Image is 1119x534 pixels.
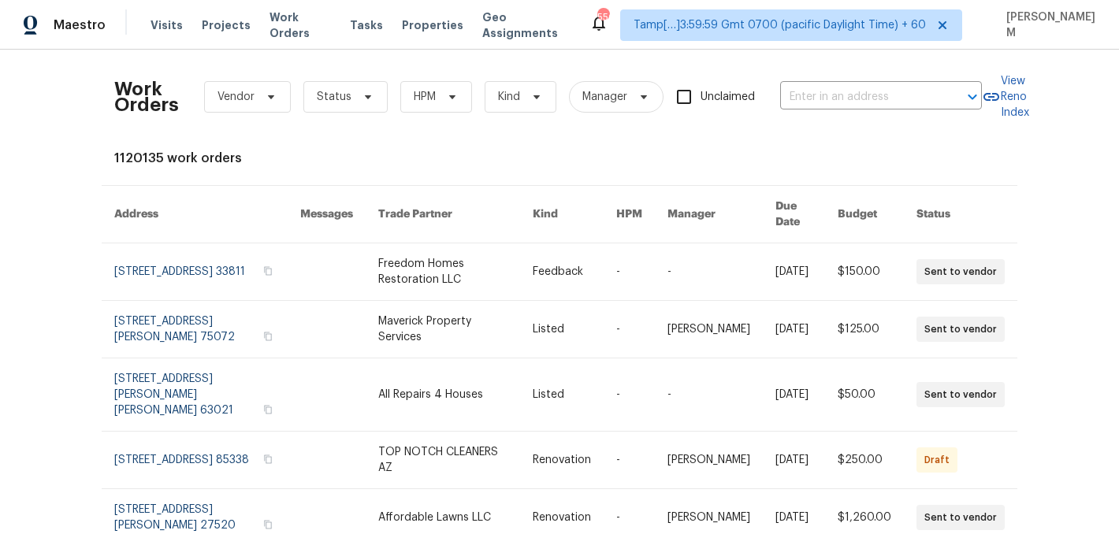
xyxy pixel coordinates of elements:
[482,9,571,41] span: Geo Assignments
[655,186,763,243] th: Manager
[54,17,106,33] span: Maestro
[634,17,926,33] span: Tamp[…]3:59:59 Gmt 0700 (pacific Daylight Time) + 60
[261,264,275,278] button: Copy Address
[288,186,366,243] th: Messages
[414,89,436,105] span: HPM
[317,89,351,105] span: Status
[520,301,604,358] td: Listed
[366,186,520,243] th: Trade Partner
[825,186,904,243] th: Budget
[114,150,1005,166] div: 1120135 work orders
[763,186,825,243] th: Due Date
[904,186,1017,243] th: Status
[366,301,520,358] td: Maverick Property Services
[701,89,755,106] span: Unclaimed
[261,402,275,417] button: Copy Address
[655,301,763,358] td: [PERSON_NAME]
[366,243,520,301] td: Freedom Homes Restoration LLC
[350,20,383,31] span: Tasks
[261,452,275,466] button: Copy Address
[261,329,275,343] button: Copy Address
[498,89,520,105] span: Kind
[520,186,604,243] th: Kind
[604,358,655,432] td: -
[114,81,179,113] h2: Work Orders
[261,517,275,532] button: Copy Address
[597,9,608,25] div: 556
[604,186,655,243] th: HPM
[366,432,520,489] td: TOP NOTCH CLEANERS AZ
[520,243,604,301] td: Feedback
[102,186,288,243] th: Address
[655,432,763,489] td: [PERSON_NAME]
[202,17,251,33] span: Projects
[520,432,604,489] td: Renovation
[604,301,655,358] td: -
[270,9,331,41] span: Work Orders
[402,17,463,33] span: Properties
[366,358,520,432] td: All Repairs 4 Houses
[961,86,983,108] button: Open
[604,243,655,301] td: -
[1000,9,1095,41] span: [PERSON_NAME] M
[604,432,655,489] td: -
[582,89,627,105] span: Manager
[520,358,604,432] td: Listed
[982,73,1029,121] a: View Reno Index
[655,358,763,432] td: -
[151,17,183,33] span: Visits
[655,243,763,301] td: -
[780,85,938,109] input: Enter in an address
[217,89,255,105] span: Vendor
